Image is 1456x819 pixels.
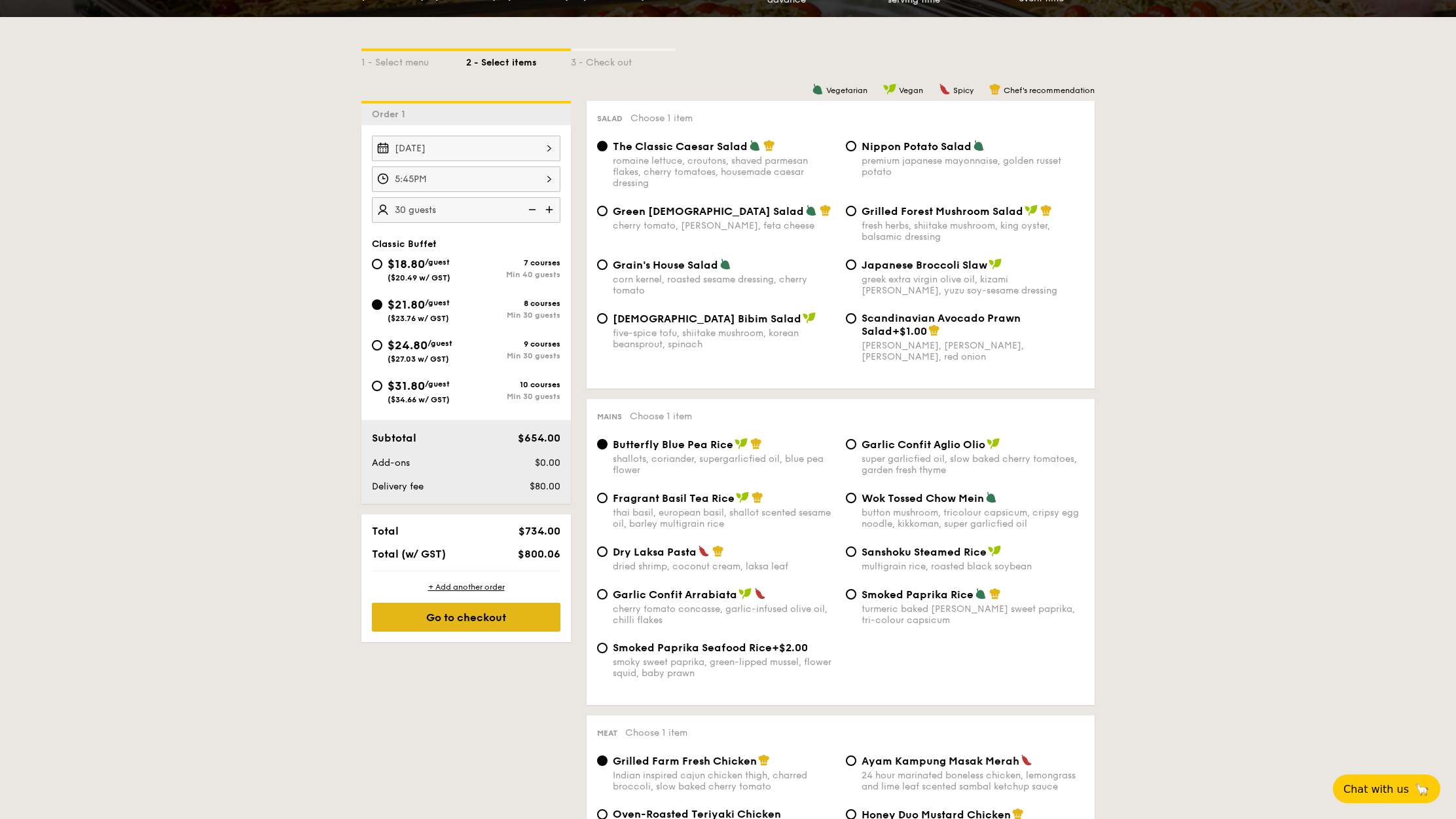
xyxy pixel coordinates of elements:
span: $654.00 [518,432,560,444]
img: icon-chef-hat.a58ddaea.svg [712,545,724,557]
img: icon-add.58712e84.svg [541,197,560,222]
div: cherry tomato, [PERSON_NAME], feta cheese [613,220,835,231]
span: /guest [425,298,450,307]
span: Garlic Confit Aglio Olio [862,438,985,451]
input: Wok Tossed Chow Meinbutton mushroom, tricolour capsicum, cripsy egg noodle, kikkoman, super garli... [846,493,856,503]
span: $80.00 [530,481,560,492]
div: romaine lettuce, croutons, shaved parmesan flakes, cherry tomatoes, housemade caesar dressing [613,155,835,189]
span: Scandinavian Avocado Prawn Salad [862,312,1021,337]
input: Butterfly Blue Pea Riceshallots, coriander, supergarlicfied oil, blue pea flower [597,439,608,449]
div: 24 hour marinated boneless chicken, lemongrass and lime leaf scented sambal ketchup sauce [862,770,1084,792]
div: [PERSON_NAME], [PERSON_NAME], [PERSON_NAME], red onion [862,340,1084,362]
span: Japanese Broccoli Slaw [862,259,987,271]
input: Garlic Confit Arrabiatacherry tomato concasse, garlic-infused olive oil, chilli flakes [597,589,608,600]
div: smoky sweet paprika, green-lipped mussel, flower squid, baby prawn [613,657,835,679]
div: 8 courses [466,299,560,308]
input: [DEMOGRAPHIC_DATA] Bibim Saladfive-spice tofu, shiitake mushroom, korean beansprout, spinach [597,313,608,324]
div: 9 courses [466,339,560,349]
span: 🦙 [1414,782,1430,797]
span: $21.80 [388,297,425,312]
span: Garlic Confit Arrabiata [613,588,737,601]
span: Grilled Forest Mushroom Salad [862,205,1023,218]
img: icon-vegan.f8ff3823.svg [735,438,748,449]
input: Sanshoku Steamed Ricemultigrain rice, roasted black soybean [846,546,856,557]
span: /guest [425,257,450,267]
div: 10 courses [466,380,560,389]
img: icon-spicy.37a8142b.svg [698,545,710,557]
img: icon-spicy.37a8142b.svg [1021,754,1032,766]
img: icon-vegan.f8ff3823.svg [738,588,752,600]
span: Smoked Paprika Rice [862,588,974,601]
div: 7 courses [466,258,560,267]
span: [DEMOGRAPHIC_DATA] Bibim Salad [613,313,801,325]
img: icon-vegetarian.fe4039eb.svg [805,204,817,216]
div: greek extra virgin olive oil, kizami [PERSON_NAME], yuzu soy-sesame dressing [862,274,1084,296]
img: icon-chef-hat.a58ddaea.svg [820,204,831,216]
span: ($23.76 w/ GST) [388,314,449,323]
span: ($27.03 w/ GST) [388,354,449,364]
div: multigrain rice, roasted black soybean [862,561,1084,572]
span: Total (w/ GST) [372,548,446,560]
div: Min 30 guests [466,311,560,320]
img: icon-vegan.f8ff3823.svg [883,83,896,95]
span: Subtotal [372,432,416,444]
div: turmeric baked [PERSON_NAME] sweet paprika, tri-colour capsicum [862,603,1084,626]
div: Go to checkout [372,603,560,632]
span: The Classic Caesar Salad [613,140,748,153]
input: $21.80/guest($23.76 w/ GST)8 coursesMin 30 guests [372,299,382,310]
span: $734.00 [519,525,560,537]
input: Garlic Confit Aglio Oliosuper garlicfied oil, slow baked cherry tomatoes, garden fresh thyme [846,439,856,449]
img: icon-vegetarian.fe4039eb.svg [812,83,824,95]
img: icon-vegan.f8ff3823.svg [989,258,1002,270]
div: 1 - Select menu [361,51,466,69]
img: icon-vegetarian.fe4039eb.svg [749,140,761,151]
input: The Classic Caesar Saladromaine lettuce, croutons, shaved parmesan flakes, cherry tomatoes, house... [597,141,608,151]
input: Number of guests [372,197,560,223]
input: Nippon Potato Saladpremium japanese mayonnaise, golden russet potato [846,141,856,151]
span: Choose 1 item [630,411,692,422]
span: ($20.49 w/ GST) [388,273,450,282]
span: Add-ons [372,457,410,468]
span: Order 1 [372,109,410,120]
div: button mushroom, tricolour capsicum, cripsy egg noodle, kikkoman, super garlicfied oil [862,507,1084,529]
input: Event time [372,166,560,192]
span: Spicy [953,86,974,95]
div: premium japanese mayonnaise, golden russet potato [862,155,1084,178]
input: Grilled Farm Fresh ChickenIndian inspired cajun chicken thigh, charred broccoli, slow baked cherr... [597,755,608,766]
div: cherry tomato concasse, garlic-infused olive oil, chilli flakes [613,603,835,626]
div: + Add another order [372,582,560,592]
div: 2 - Select items [466,51,571,69]
div: 3 - Check out [571,51,676,69]
span: /guest [425,379,450,389]
span: Grilled Farm Fresh Chicken [613,755,757,767]
span: Vegetarian [826,86,867,95]
img: icon-vegan.f8ff3823.svg [987,438,1000,449]
div: fresh herbs, shiitake mushroom, king oyster, balsamic dressing [862,220,1084,242]
img: icon-vegetarian.fe4039eb.svg [719,258,731,270]
span: Butterfly Blue Pea Rice [613,438,733,451]
span: Sanshoku Steamed Rice [862,546,987,558]
img: icon-chef-hat.a58ddaea.svg [989,588,1001,600]
img: icon-spicy.37a8142b.svg [754,588,766,600]
img: icon-vegan.f8ff3823.svg [1025,204,1038,216]
span: Nippon Potato Salad [862,140,972,153]
div: shallots, coriander, supergarlicfied oil, blue pea flower [613,453,835,476]
div: Min 30 guests [466,351,560,360]
input: $18.80/guest($20.49 w/ GST)7 coursesMin 40 guests [372,259,382,269]
span: $800.06 [518,548,560,560]
div: dried shrimp, coconut cream, laksa leaf [613,561,835,572]
span: Choose 1 item [630,113,693,124]
input: $31.80/guest($34.66 w/ GST)10 coursesMin 30 guests [372,381,382,391]
img: icon-vegan.f8ff3823.svg [988,545,1001,557]
input: Dry Laksa Pastadried shrimp, coconut cream, laksa leaf [597,546,608,557]
input: Scandinavian Avocado Prawn Salad+$1.00[PERSON_NAME], [PERSON_NAME], [PERSON_NAME], red onion [846,313,856,324]
span: Chat with us [1343,783,1409,795]
div: Indian inspired cajun chicken thigh, charred broccoli, slow baked cherry tomato [613,770,835,792]
span: Chef's recommendation [1004,86,1095,95]
img: icon-chef-hat.a58ddaea.svg [763,140,775,151]
button: Chat with us🦙 [1333,774,1440,803]
span: Delivery fee [372,481,424,492]
span: Total [372,525,399,537]
input: Smoked Paprika Seafood Rice+$2.00smoky sweet paprika, green-lipped mussel, flower squid, baby prawn [597,643,608,653]
div: five-spice tofu, shiitake mushroom, korean beansprout, spinach [613,328,835,350]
